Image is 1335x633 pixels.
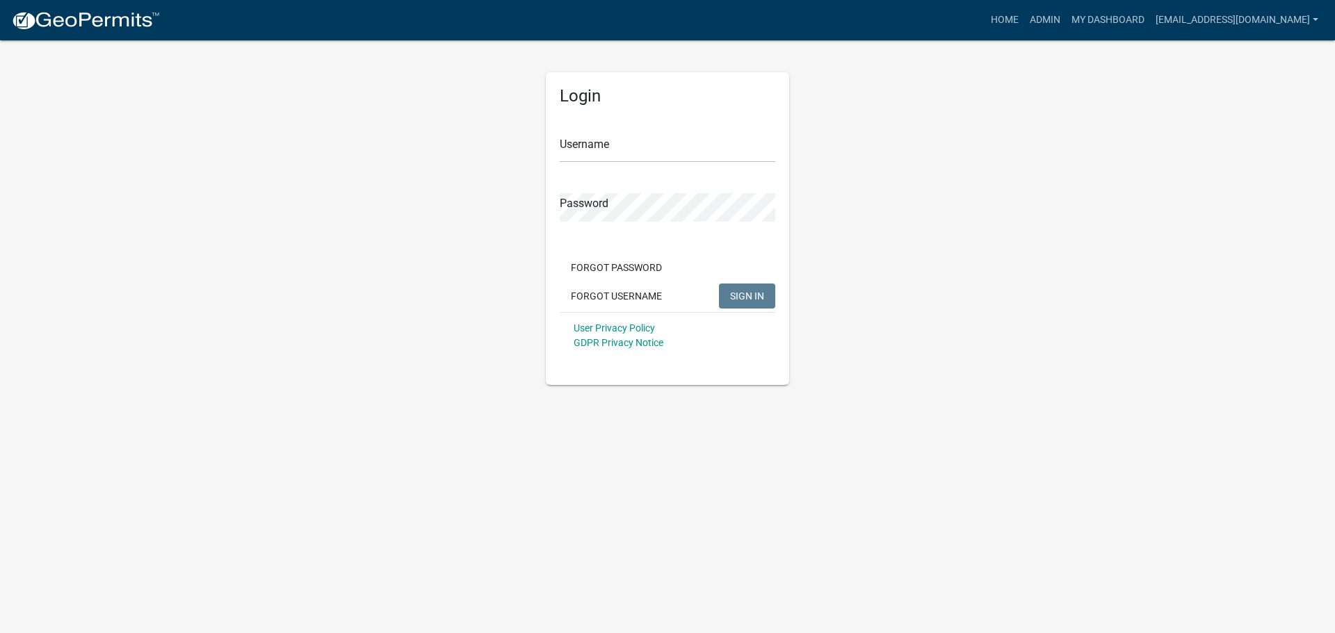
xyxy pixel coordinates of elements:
[574,322,655,334] a: User Privacy Policy
[560,283,673,309] button: Forgot Username
[1024,7,1066,33] a: Admin
[574,337,663,348] a: GDPR Privacy Notice
[730,290,764,301] span: SIGN IN
[560,255,673,280] button: Forgot Password
[719,283,775,309] button: SIGN IN
[560,86,775,106] h5: Login
[1066,7,1150,33] a: My Dashboard
[1150,7,1324,33] a: [EMAIL_ADDRESS][DOMAIN_NAME]
[985,7,1024,33] a: Home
